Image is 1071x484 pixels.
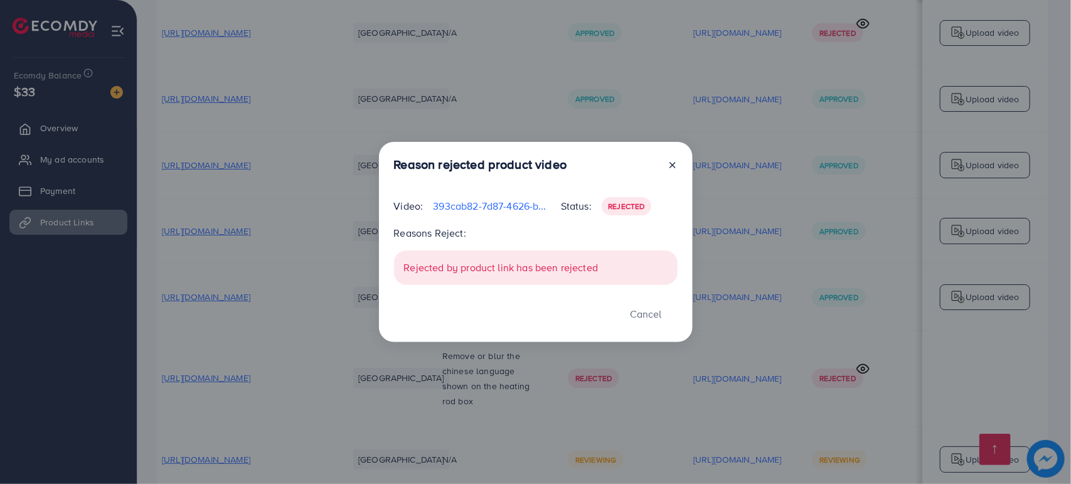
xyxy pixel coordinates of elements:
[394,225,678,240] p: Reasons Reject:
[433,198,550,213] p: 393cab82-7d87-4626-bb25-286fc95bbc96-1759066181437.mp4
[561,198,592,213] p: Status:
[608,201,644,212] span: Rejected
[394,198,424,213] p: Video:
[394,157,567,172] h3: Reason rejected product video
[615,300,678,327] button: Cancel
[394,250,678,285] div: Rejected by product link has been rejected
